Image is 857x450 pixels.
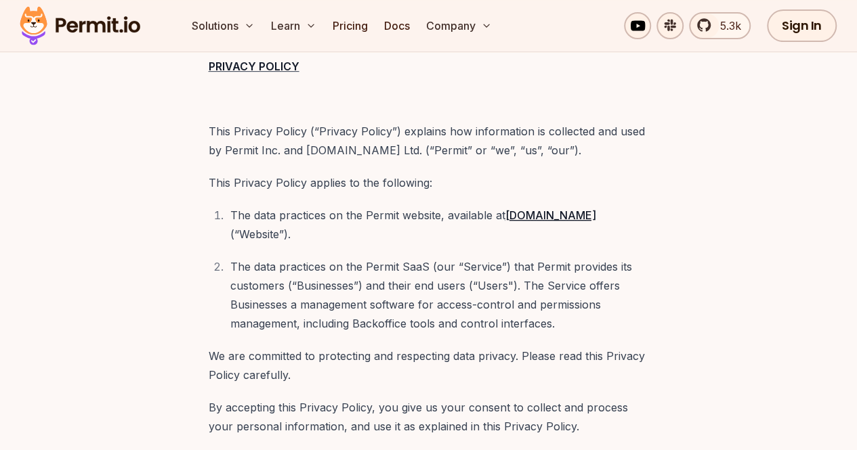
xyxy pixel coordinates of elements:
p: This Privacy Policy applies to the following: [209,173,649,192]
p: The data practices on the Permit website, available at (“Website”). [230,206,649,244]
p: The data practices on the Permit SaaS (our “Service”) that Permit provides its customers (“Busine... [230,257,649,333]
a: 5.3k [689,12,751,39]
p: This Privacy Policy (“Privacy Policy”) explains how information is collected and used by Permit I... [209,122,649,160]
p: We are committed to protecting and respecting data privacy. Please read this Privacy Policy caref... [209,346,649,384]
span: 5.3k [712,18,741,34]
strong: PRIVACY POLICY [209,60,299,73]
p: By accepting this Privacy Policy, you give us your consent to collect and process your personal i... [209,398,649,436]
a: Sign In [767,9,837,42]
button: Company [421,12,497,39]
a: [DOMAIN_NAME] [505,208,596,222]
img: Permit logo [14,3,146,49]
a: Docs [379,12,415,39]
button: Solutions [186,12,260,39]
button: Learn [266,12,322,39]
a: Pricing [327,12,373,39]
